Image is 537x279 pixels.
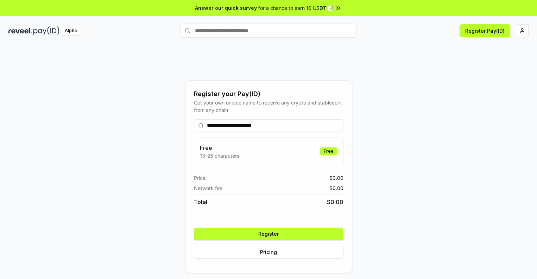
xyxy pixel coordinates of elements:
[327,198,343,206] span: $ 0.00
[194,174,206,182] span: Price
[194,184,222,192] span: Network fee
[61,26,81,35] div: Alpha
[8,26,32,35] img: reveel_dark
[329,174,343,182] span: $ 0.00
[258,4,334,12] span: for a chance to earn 10 USDT 📝
[200,144,239,152] h3: Free
[33,26,59,35] img: pay_id
[194,99,343,114] div: Get your own unique name to receive any crypto and stablecoin, from any chain
[194,198,207,206] span: Total
[195,4,257,12] span: Answer our quick survey
[194,228,343,240] button: Register
[194,246,343,259] button: Pricing
[460,24,510,37] button: Register Pay(ID)
[200,152,239,159] p: 13-25 characters
[320,147,337,155] div: Free
[329,184,343,192] span: $ 0.00
[194,89,343,99] div: Register your Pay(ID)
